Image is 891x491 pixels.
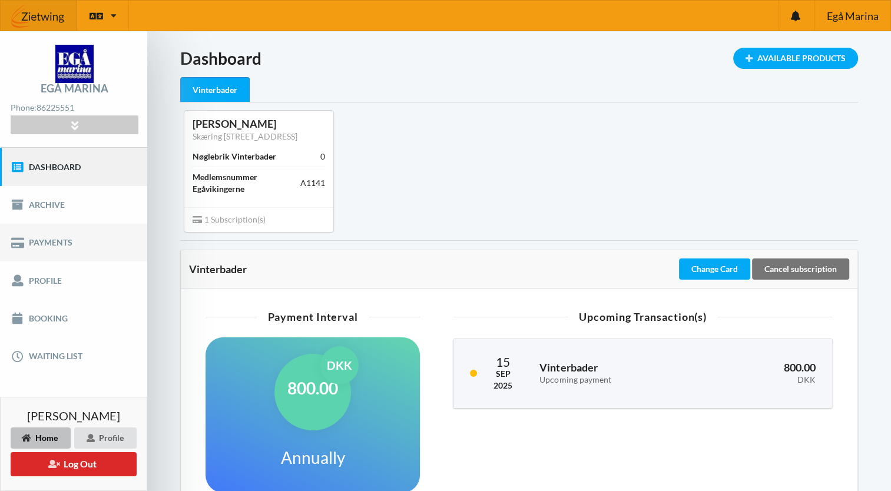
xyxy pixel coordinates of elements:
div: Phone: [11,100,138,116]
div: Change Card [679,258,750,280]
div: Profile [74,427,137,449]
div: Vinterbader [180,77,250,102]
span: Egå Marina [826,11,878,21]
div: 15 [493,356,512,368]
div: Available Products [733,48,858,69]
div: 2025 [493,380,512,392]
div: Payment Interval [206,311,420,322]
h1: Annually [281,447,345,468]
span: 1 Subscription(s) [193,214,266,224]
h1: 800.00 [287,377,338,399]
div: A1141 [300,177,325,189]
div: Cancel subscription [752,258,849,280]
div: Nøglebrik Vinterbader [193,151,276,162]
div: [PERSON_NAME] [193,117,325,131]
span: [PERSON_NAME] [27,410,120,422]
strong: 86225551 [37,102,74,112]
div: 0 [320,151,325,162]
h1: Dashboard [180,48,858,69]
div: Vinterbader [189,263,677,275]
h3: Vinterbader [539,361,689,384]
div: Upcoming Transaction(s) [453,311,833,322]
div: DKK [705,375,816,385]
div: Sep [493,368,512,380]
div: Medlemsnummer Egåvikingerne [193,171,300,195]
div: Upcoming payment [539,375,689,385]
div: Home [11,427,71,449]
h3: 800.00 [705,361,816,384]
div: Egå Marina [41,83,108,94]
img: logo [55,45,94,83]
a: Skæring [STREET_ADDRESS] [193,131,297,141]
button: Log Out [11,452,137,476]
div: DKK [320,346,359,384]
